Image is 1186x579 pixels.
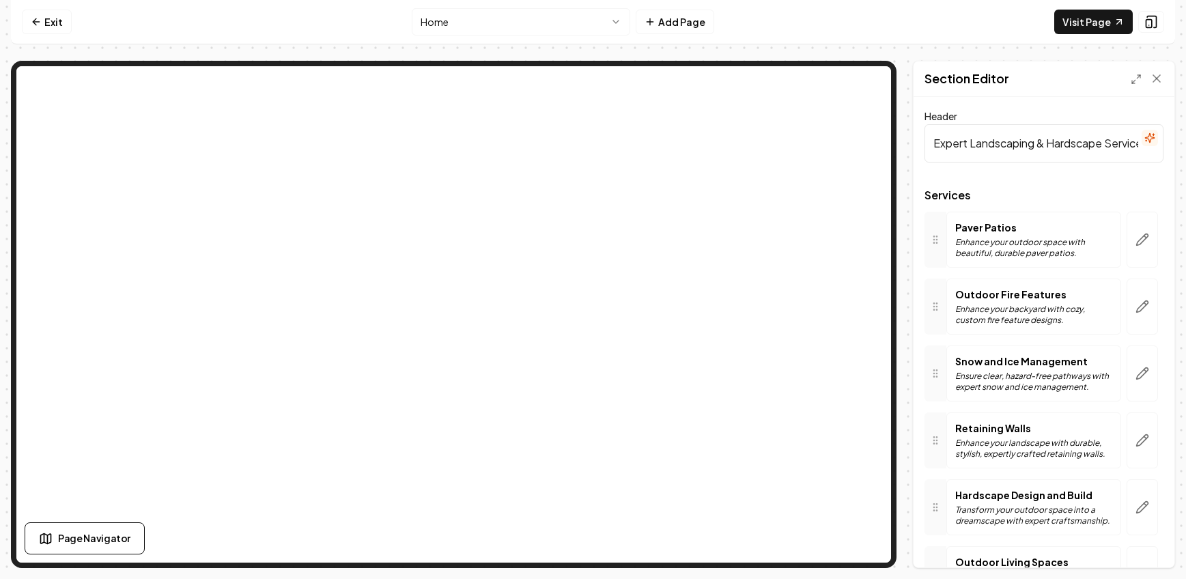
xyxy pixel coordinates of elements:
button: Page Navigator [25,522,145,554]
p: Ensure clear, hazard-free pathways with expert snow and ice management. [955,371,1112,393]
p: Snow and Ice Management [955,354,1112,368]
a: Visit Page [1054,10,1133,34]
p: Paver Patios [955,221,1112,234]
p: Hardscape Design and Build [955,488,1112,502]
h2: Section Editor [924,69,1009,88]
p: Outdoor Living Spaces [955,555,1112,569]
p: Outdoor Fire Features [955,287,1112,301]
span: Services [924,190,1163,201]
p: Enhance your landscape with durable, stylish, expertly crafted retaining walls. [955,438,1112,460]
p: Enhance your outdoor space with beautiful, durable paver patios. [955,237,1112,259]
button: Add Page [636,10,714,34]
p: Enhance your backyard with cozy, custom fire feature designs. [955,304,1112,326]
a: Exit [22,10,72,34]
p: Transform your outdoor space into a dreamscape with expert craftsmanship. [955,505,1112,526]
span: Page Navigator [58,531,130,546]
input: Header [924,124,1163,163]
p: Retaining Walls [955,421,1112,435]
label: Header [924,110,957,122]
